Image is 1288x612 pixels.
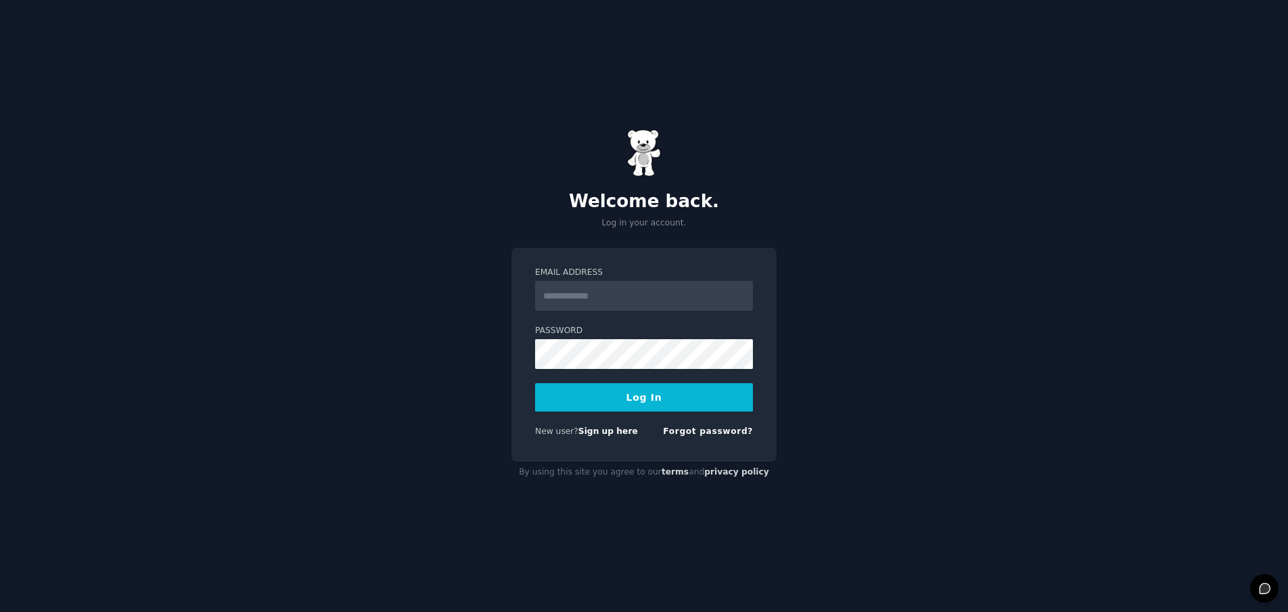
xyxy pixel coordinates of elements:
div: By using this site you agree to our and [511,462,777,483]
a: Forgot password? [663,427,753,436]
a: Sign up here [578,427,638,436]
img: Gummy Bear [627,129,661,177]
span: New user? [535,427,578,436]
a: privacy policy [704,467,769,477]
h2: Welcome back. [511,191,777,213]
a: terms [662,467,689,477]
label: Email Address [535,267,753,279]
label: Password [535,325,753,337]
button: Log In [535,383,753,412]
p: Log in your account. [511,217,777,230]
